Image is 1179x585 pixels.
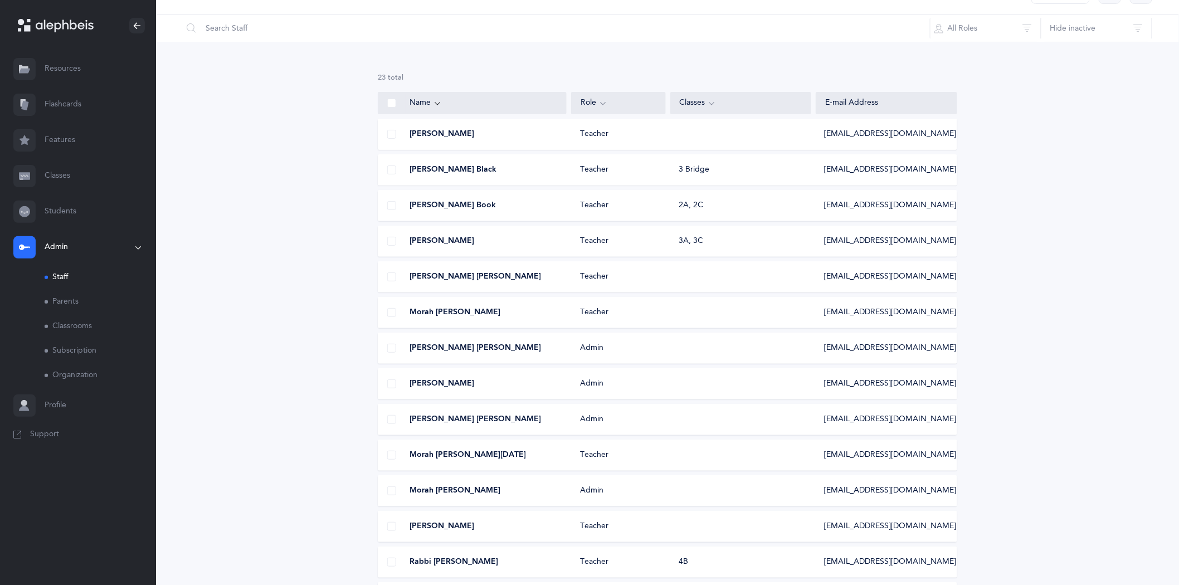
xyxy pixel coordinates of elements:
span: Morah [PERSON_NAME][DATE] [410,450,526,461]
span: Morah [PERSON_NAME] [410,307,500,318]
div: E-mail Address [825,97,948,109]
span: [EMAIL_ADDRESS][DOMAIN_NAME] [825,164,957,175]
div: Teacher [571,271,665,282]
div: Teacher [571,236,665,247]
span: Morah [PERSON_NAME] [410,485,500,496]
div: Teacher [571,521,665,532]
span: [EMAIL_ADDRESS][DOMAIN_NAME] [825,414,957,425]
span: Support [30,429,59,440]
div: 3A, 3C [679,236,704,247]
input: Search Staff [182,15,930,42]
div: Admin [571,378,665,389]
div: Admin [571,414,665,425]
div: Teacher [571,164,665,175]
iframe: Drift Widget Chat Controller [1123,529,1166,572]
span: [PERSON_NAME] [410,129,474,140]
button: All Roles [930,15,1041,42]
div: 2A, 2C [679,200,704,211]
div: Teacher [571,307,665,318]
a: Classrooms [45,314,156,339]
a: Staff [45,265,156,290]
span: [EMAIL_ADDRESS][DOMAIN_NAME] [825,343,957,354]
div: Classes [680,97,802,109]
span: [PERSON_NAME] [PERSON_NAME] [410,343,541,354]
span: [EMAIL_ADDRESS][DOMAIN_NAME] [825,521,957,532]
div: Admin [571,485,665,496]
span: [EMAIL_ADDRESS][DOMAIN_NAME] [825,557,957,568]
span: [EMAIL_ADDRESS][DOMAIN_NAME] [825,271,957,282]
div: 4B [679,557,689,568]
span: [PERSON_NAME] Black [410,164,496,175]
div: Teacher [571,557,665,568]
a: Parents [45,290,156,314]
button: Hide inactive [1041,15,1152,42]
span: [PERSON_NAME] [PERSON_NAME] [410,414,541,425]
div: 3 Bridge [679,164,710,175]
span: [EMAIL_ADDRESS][DOMAIN_NAME] [825,378,957,389]
span: [EMAIL_ADDRESS][DOMAIN_NAME] [825,200,957,211]
span: [EMAIL_ADDRESS][DOMAIN_NAME] [825,307,957,318]
span: [PERSON_NAME] [410,521,474,532]
div: Teacher [571,129,665,140]
div: Teacher [571,200,665,211]
span: Rabbi [PERSON_NAME] [410,557,498,568]
span: total [388,74,403,81]
span: [EMAIL_ADDRESS][DOMAIN_NAME] [825,450,957,461]
div: Name [410,97,557,109]
span: [EMAIL_ADDRESS][DOMAIN_NAME] [825,129,957,140]
a: Subscription [45,339,156,363]
span: [EMAIL_ADDRESS][DOMAIN_NAME] [825,236,957,247]
span: [EMAIL_ADDRESS][DOMAIN_NAME] [825,485,957,496]
span: [PERSON_NAME] Book [410,200,496,211]
span: [PERSON_NAME] [410,378,474,389]
a: Organization [45,363,156,388]
span: [PERSON_NAME] [410,236,474,247]
div: Teacher [571,450,665,461]
div: 23 [378,73,957,83]
div: Admin [571,343,665,354]
div: Role [581,97,656,109]
span: [PERSON_NAME] [PERSON_NAME] [410,271,541,282]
